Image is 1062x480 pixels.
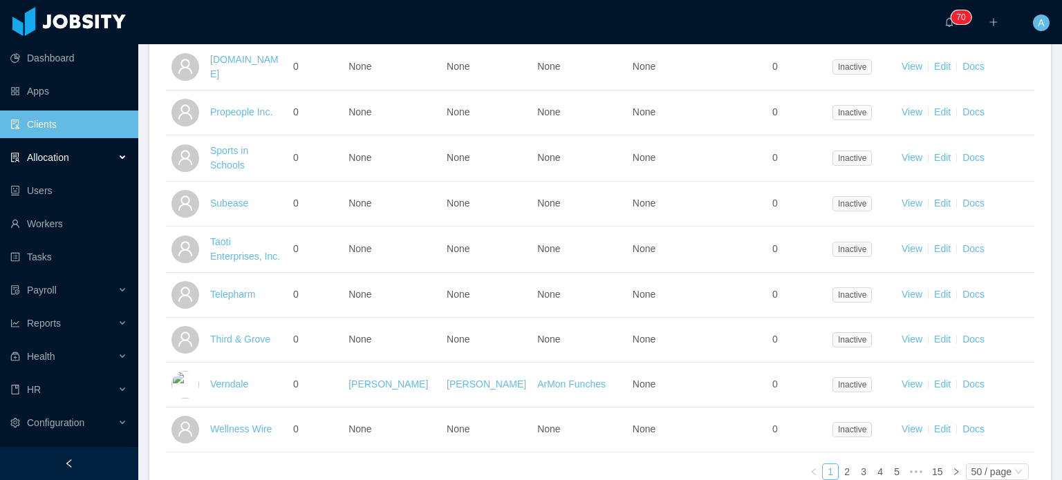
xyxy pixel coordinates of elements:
[928,464,947,479] a: 15
[447,106,469,117] span: None
[348,243,371,254] span: None
[10,243,127,271] a: icon: profileTasks
[934,289,951,300] a: Edit
[27,384,41,395] span: HR
[962,334,985,345] a: Docs
[961,10,966,24] p: 0
[905,463,927,480] span: •••
[723,135,827,182] td: 0
[447,378,526,390] a: [PERSON_NAME]
[951,10,971,24] sup: 70
[288,318,343,363] td: 0
[348,152,371,163] span: None
[27,351,55,362] span: Health
[288,182,343,227] td: 0
[902,61,922,72] a: View
[832,59,872,75] span: Inactive
[447,289,469,300] span: None
[210,145,248,171] a: Sports in Schools
[537,243,560,254] span: None
[633,106,655,117] span: None
[537,198,560,209] span: None
[10,318,20,328] i: icon: line-chart
[832,422,872,437] span: Inactive
[177,240,194,257] i: icon: user
[177,58,194,75] i: icon: user
[723,44,827,90] td: 0
[633,152,655,163] span: None
[839,463,855,480] li: 2
[934,61,951,72] a: Edit
[723,273,827,318] td: 0
[962,198,985,209] a: Docs
[902,378,922,390] a: View
[288,407,343,452] td: 0
[971,464,1012,479] div: 50 / page
[810,468,818,476] i: icon: left
[633,334,655,345] span: None
[905,463,927,480] li: Next 5 Pages
[934,152,951,163] a: Edit
[288,363,343,407] td: 0
[723,182,827,227] td: 0
[962,61,985,72] a: Docs
[10,210,127,238] a: icon: userWorkers
[723,227,827,273] td: 0
[944,17,954,27] i: icon: bell
[839,464,855,479] a: 2
[537,378,606,390] a: ArMon Funches
[537,289,560,300] span: None
[902,334,922,345] a: View
[210,334,270,345] a: Third & Grove
[962,378,985,390] a: Docs
[902,106,922,117] a: View
[855,463,872,480] li: 3
[989,17,998,27] i: icon: plus
[288,90,343,135] td: 0
[832,196,872,211] span: Inactive
[10,418,20,428] i: icon: setting
[288,273,343,318] td: 0
[210,423,272,434] a: Wellness Wire
[934,198,951,209] a: Edit
[832,105,872,120] span: Inactive
[832,151,872,166] span: Inactive
[902,198,922,209] a: View
[27,152,69,163] span: Allocation
[902,423,922,434] a: View
[10,153,20,162] i: icon: solution
[633,378,655,390] span: None
[934,334,951,345] a: Edit
[10,77,127,105] a: icon: appstoreApps
[962,423,985,434] a: Docs
[948,463,965,480] li: Next Page
[348,289,371,300] span: None
[956,10,961,24] p: 7
[962,243,985,254] a: Docs
[10,285,20,295] i: icon: file-protect
[822,463,839,480] li: 1
[805,463,822,480] li: Previous Page
[10,44,127,72] a: icon: pie-chartDashboard
[952,468,960,476] i: icon: right
[288,227,343,273] td: 0
[27,417,84,428] span: Configuration
[962,152,985,163] a: Docs
[348,198,371,209] span: None
[962,106,985,117] a: Docs
[832,377,872,392] span: Inactive
[902,289,922,300] a: View
[723,318,827,363] td: 0
[177,286,194,303] i: icon: user
[633,243,655,254] span: None
[723,407,827,452] td: 0
[537,106,560,117] span: None
[633,423,655,434] span: None
[633,198,655,209] span: None
[856,464,871,479] a: 3
[177,331,194,347] i: icon: user
[348,334,371,345] span: None
[873,464,888,479] a: 4
[723,90,827,135] td: 0
[832,242,872,257] span: Inactive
